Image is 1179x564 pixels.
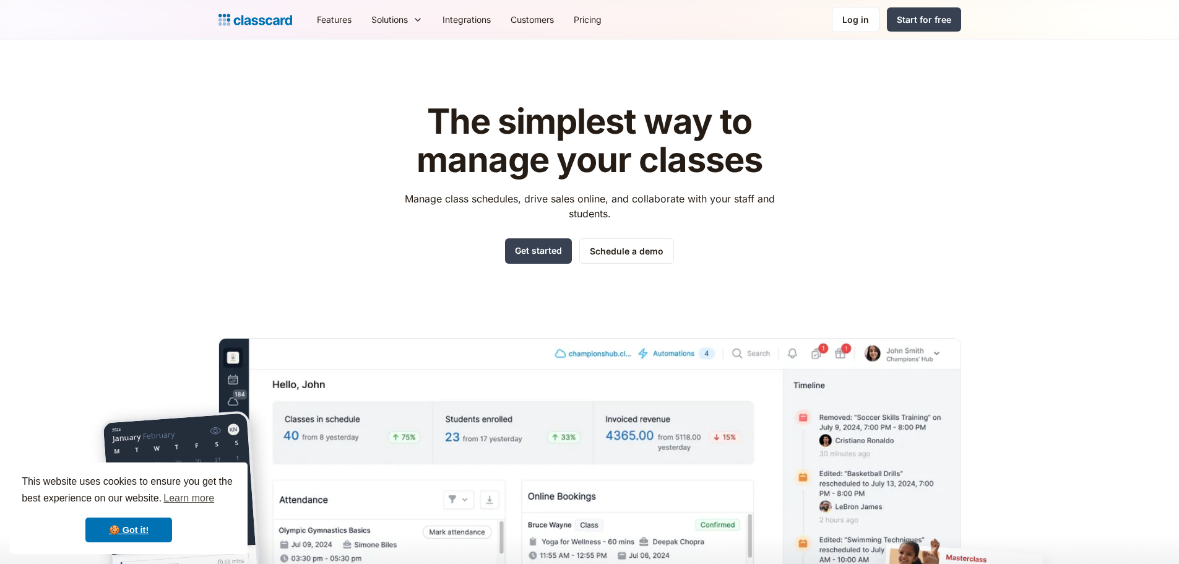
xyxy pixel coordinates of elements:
div: Solutions [361,6,433,33]
div: Solutions [371,13,408,26]
a: Start for free [887,7,961,32]
div: cookieconsent [10,462,248,554]
p: Manage class schedules, drive sales online, and collaborate with your staff and students. [393,191,786,221]
a: Schedule a demo [579,238,674,264]
div: Log in [842,13,869,26]
a: Integrations [433,6,501,33]
a: dismiss cookie message [85,518,172,542]
a: Get started [505,238,572,264]
a: Customers [501,6,564,33]
a: Log in [832,7,879,32]
span: This website uses cookies to ensure you get the best experience on our website. [22,474,236,508]
div: Start for free [897,13,951,26]
a: Features [307,6,361,33]
a: learn more about cookies [162,489,216,508]
a: Pricing [564,6,611,33]
a: home [218,11,292,28]
h1: The simplest way to manage your classes [393,103,786,179]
